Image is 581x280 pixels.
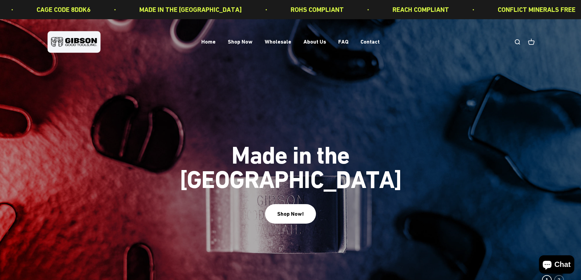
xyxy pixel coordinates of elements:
p: CAGE CODE 8DDK6 [26,4,80,15]
p: MADE IN THE [GEOGRAPHIC_DATA] [128,4,231,15]
a: Shop Now [228,39,253,45]
p: ROHS COMPLIANT [280,4,333,15]
a: Contact [360,39,380,45]
p: REACH COMPLIANT [382,4,438,15]
inbox-online-store-chat: Shopify online store chat [537,255,576,275]
a: FAQ [338,39,348,45]
button: Shop Now! [265,204,316,223]
p: CONFLICT MINERALS FREE [487,4,565,15]
split-lines: Made in the [GEOGRAPHIC_DATA] [172,165,410,194]
a: Home [201,39,216,45]
a: About Us [303,39,326,45]
a: Wholesale [265,39,291,45]
div: Shop Now! [277,210,304,218]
